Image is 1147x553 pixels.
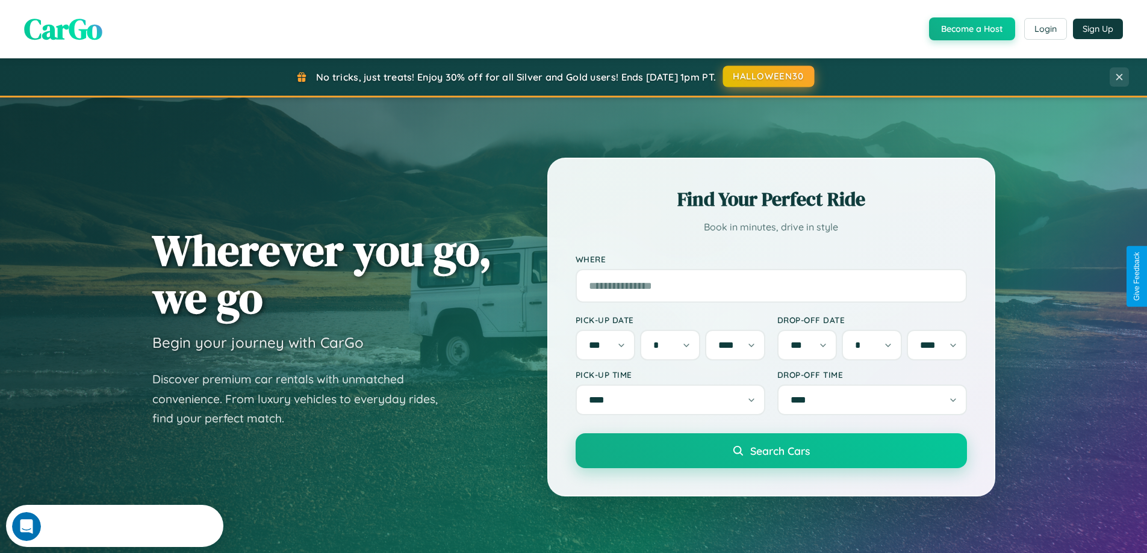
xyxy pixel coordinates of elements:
[576,186,967,212] h2: Find Your Perfect Ride
[24,9,102,49] span: CarGo
[576,218,967,236] p: Book in minutes, drive in style
[12,512,41,541] iframe: Intercom live chat
[6,505,223,547] iframe: Intercom live chat discovery launcher
[576,433,967,468] button: Search Cars
[316,71,716,83] span: No tricks, just treats! Enjoy 30% off for all Silver and Gold users! Ends [DATE] 1pm PT.
[1024,18,1067,40] button: Login
[1073,19,1123,39] button: Sign Up
[152,226,492,321] h1: Wherever you go, we go
[576,315,765,325] label: Pick-up Date
[723,66,815,87] button: HALLOWEEN30
[576,369,765,380] label: Pick-up Time
[777,315,967,325] label: Drop-off Date
[152,369,453,428] p: Discover premium car rentals with unmatched convenience. From luxury vehicles to everyday rides, ...
[1133,252,1141,301] div: Give Feedback
[152,333,364,351] h3: Begin your journey with CarGo
[777,369,967,380] label: Drop-off Time
[576,254,967,264] label: Where
[750,444,810,457] span: Search Cars
[929,17,1015,40] button: Become a Host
